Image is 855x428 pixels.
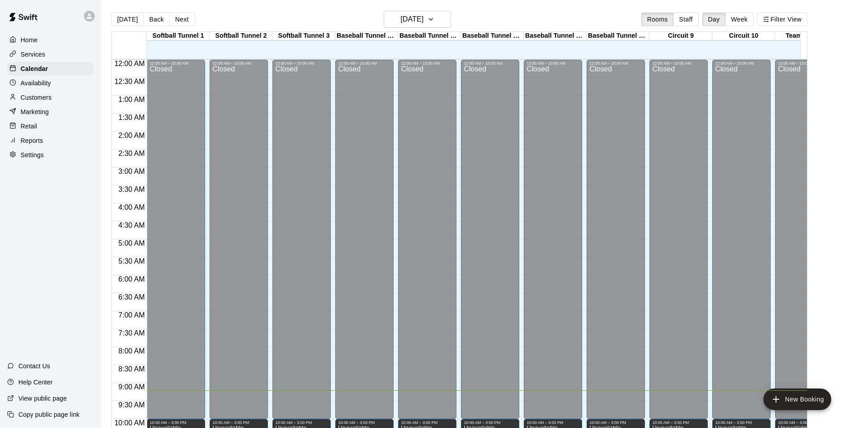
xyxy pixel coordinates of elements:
button: Day [702,13,726,26]
div: Closed [275,66,328,422]
button: [DATE] [384,11,451,28]
span: 1:30 AM [116,114,147,121]
div: Closed [464,66,517,422]
a: Customers [7,91,94,104]
div: Closed [715,66,768,422]
p: Copy public page link [18,410,79,419]
button: Next [169,13,194,26]
button: Rooms [641,13,674,26]
div: 12:00 AM – 10:00 AM [464,61,517,66]
div: 10:00 AM – 3:00 PM [715,420,768,425]
button: [DATE] [111,13,144,26]
a: Services [7,48,94,61]
div: 12:00 AM – 10:00 AM [212,61,265,66]
div: Settings [7,148,94,162]
p: View public page [18,394,67,403]
p: Home [21,35,38,44]
div: 12:00 AM – 10:00 AM [401,61,454,66]
a: Marketing [7,105,94,119]
div: 12:00 AM – 10:00 AM [778,61,831,66]
div: 10:00 AM – 3:00 PM [212,420,265,425]
p: Retail [21,122,37,131]
div: Closed [589,66,642,422]
span: 2:30 AM [116,150,147,157]
div: Closed [338,66,391,422]
div: 12:00 AM – 10:00 AM: Closed [461,60,519,419]
span: 4:30 AM [116,221,147,229]
div: Baseball Tunnel 6 (Machine) [461,32,524,40]
p: Customers [21,93,52,102]
p: Settings [21,150,44,159]
span: 2:00 AM [116,132,147,139]
div: 10:00 AM – 3:00 PM [464,420,517,425]
p: Help Center [18,378,53,387]
div: Circuit 9 [649,32,712,40]
div: 12:00 AM – 10:00 AM: Closed [649,60,708,419]
div: 12:00 AM – 10:00 AM [149,61,202,66]
div: 10:00 AM – 3:00 PM [589,420,642,425]
div: 12:00 AM – 10:00 AM: Closed [398,60,456,419]
div: 10:00 AM – 3:00 PM [778,420,831,425]
div: Team Room 1 [775,32,838,40]
div: 10:00 AM – 3:00 PM [338,420,391,425]
div: 12:00 AM – 10:00 AM [526,61,579,66]
button: add [763,388,831,410]
div: Softball Tunnel 2 [210,32,272,40]
span: 4:00 AM [116,203,147,211]
span: 6:30 AM [116,293,147,301]
span: 3:00 AM [116,168,147,175]
span: 12:00 AM [112,60,147,67]
div: 10:00 AM – 3:00 PM [149,420,202,425]
div: Closed [778,66,831,422]
p: Marketing [21,107,49,116]
a: Calendar [7,62,94,75]
div: 12:00 AM – 10:00 AM [652,61,705,66]
div: 10:00 AM – 3:00 PM [652,420,705,425]
span: 7:30 AM [116,329,147,337]
span: 3:30 AM [116,185,147,193]
p: Services [21,50,45,59]
span: 7:00 AM [116,311,147,319]
button: Filter View [757,13,807,26]
div: 12:00 AM – 10:00 AM: Closed [335,60,394,419]
span: 5:30 AM [116,257,147,265]
span: 9:30 AM [116,401,147,409]
div: Closed [526,66,579,422]
button: Back [143,13,170,26]
a: Retail [7,119,94,133]
div: Baseball Tunnel 8 (Mound) [587,32,649,40]
div: Closed [401,66,454,422]
span: 12:30 AM [112,78,147,85]
div: Closed [212,66,265,422]
div: 12:00 AM – 10:00 AM: Closed [712,60,771,419]
div: Baseball Tunnel 5 (Machine) [398,32,461,40]
div: Circuit 10 [712,32,775,40]
div: 12:00 AM – 10:00 AM [715,61,768,66]
a: Reports [7,134,94,147]
div: Softball Tunnel 1 [147,32,210,40]
div: 10:00 AM – 3:00 PM [401,420,454,425]
p: Calendar [21,64,48,73]
div: 12:00 AM – 10:00 AM [589,61,642,66]
div: 12:00 AM – 10:00 AM: Closed [587,60,645,419]
p: Reports [21,136,43,145]
div: Baseball Tunnel 4 (Machine) [335,32,398,40]
span: 9:00 AM [116,383,147,391]
div: Closed [149,66,202,422]
div: 10:00 AM – 3:00 PM [526,420,579,425]
div: 12:00 AM – 10:00 AM [275,61,328,66]
div: 12:00 AM – 10:00 AM: Closed [775,60,833,419]
div: Baseball Tunnel 7 (Mound/Machine) [524,32,587,40]
span: 8:00 AM [116,347,147,355]
span: 1:00 AM [116,96,147,103]
a: Availability [7,76,94,90]
div: 12:00 AM – 10:00 AM: Closed [147,60,205,419]
span: 8:30 AM [116,365,147,373]
a: Home [7,33,94,47]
